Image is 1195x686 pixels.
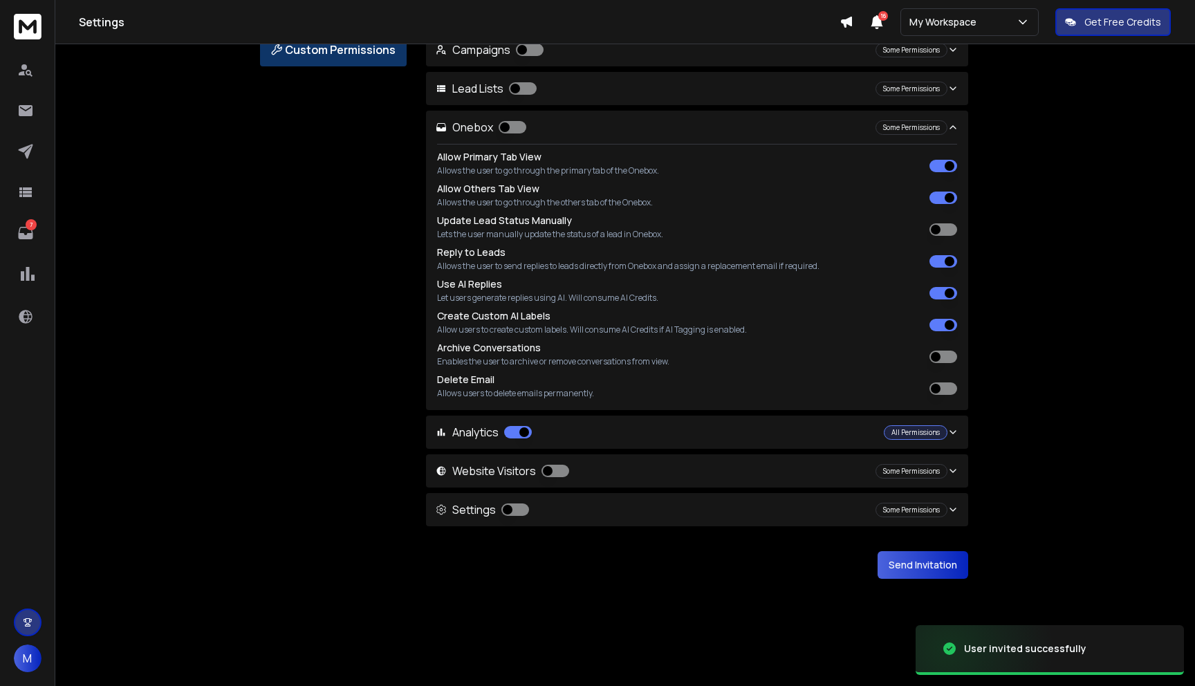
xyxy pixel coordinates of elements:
[436,41,544,58] p: Campaigns
[436,424,532,441] p: Analytics
[436,463,569,479] p: Website Visitors
[436,501,529,518] p: Settings
[436,119,526,136] p: Onebox
[1055,8,1171,36] button: Get Free Credits
[1084,15,1161,29] p: Get Free Credits
[437,388,594,399] p: Allows users to delete emails permanently.
[437,293,658,304] p: Let users generate replies using AI. Will consume AI Credits.
[876,503,947,517] div: Some Permissions
[426,416,968,449] button: Analytics All Permissions
[876,464,947,479] div: Some Permissions
[437,356,669,367] p: Enables the user to archive or remove conversations from view.
[426,33,968,66] button: Campaigns Some Permissions
[26,219,37,230] p: 7
[437,182,539,195] label: Allow Others Tab View
[12,219,39,247] a: 7
[884,425,947,440] div: All Permissions
[876,120,947,135] div: Some Permissions
[271,41,396,58] p: Custom Permissions
[964,642,1086,656] div: User invited successfully
[437,324,747,335] p: Allow users to create custom labels. Will consume AI Credits if AI Tagging is enabled.
[436,80,537,97] p: Lead Lists
[437,261,819,272] p: Allows the user to send replies to leads directly from Onebox and assign a replacement email if r...
[79,14,840,30] h1: Settings
[437,245,506,259] label: Reply to Leads
[426,454,968,488] button: Website Visitors Some Permissions
[426,144,968,410] div: Onebox Some Permissions
[876,43,947,57] div: Some Permissions
[437,309,550,322] label: Create Custom AI Labels
[876,82,947,96] div: Some Permissions
[437,341,541,354] label: Archive Conversations
[437,229,663,240] p: Lets the user manually update the status of a lead in Onebox.
[426,111,968,144] button: Onebox Some Permissions
[426,493,968,526] button: Settings Some Permissions
[437,277,502,290] label: Use AI Replies
[437,150,541,163] label: Allow Primary Tab View
[437,165,659,176] p: Allows the user to go through the primary tab of the Onebox.
[437,214,572,227] label: Update Lead Status Manually
[878,551,968,579] button: Send Invitation
[437,373,494,386] label: Delete Email
[909,15,982,29] p: My Workspace
[426,72,968,105] button: Lead Lists Some Permissions
[437,197,653,208] p: Allows the user to go through the others tab of the Onebox.
[878,11,888,21] span: 16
